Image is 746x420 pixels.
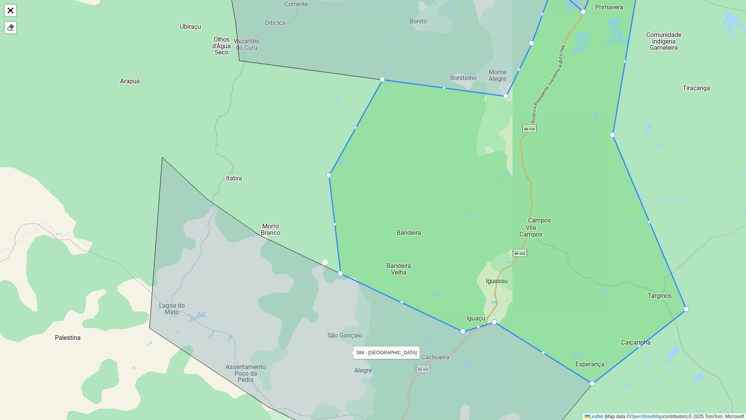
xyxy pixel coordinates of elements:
span: | [605,414,606,419]
a: OpenStreetMap [630,414,663,419]
a: Abrir mapa em tela cheia [5,5,16,16]
div: Remover camada(s) [5,22,16,33]
a: Leaflet [585,414,603,419]
div: Map data © contributors,© 2025 TomTom, Microsoft [583,413,746,420]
